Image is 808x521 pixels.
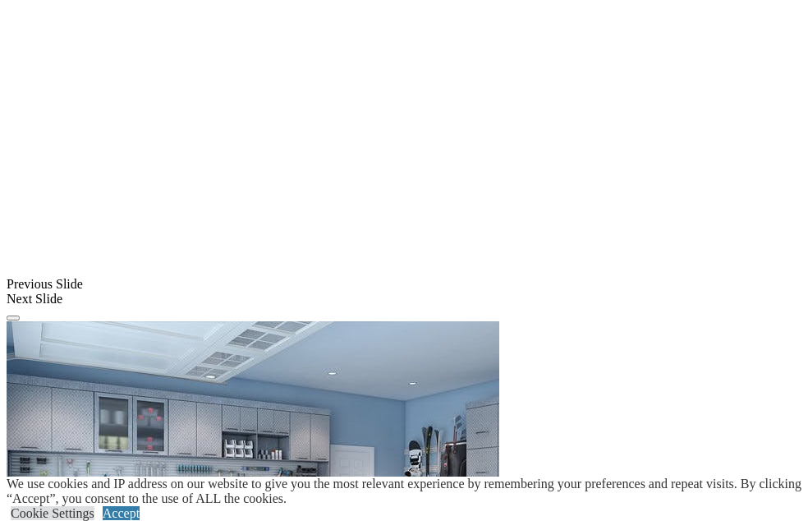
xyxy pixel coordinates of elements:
[7,477,808,506] div: We use cookies and IP address on our website to give you the most relevant experience by remember...
[7,277,801,292] div: Previous Slide
[7,316,20,320] button: Click here to pause slide show
[103,506,140,520] a: Accept
[7,292,801,307] div: Next Slide
[11,506,94,520] a: Cookie Settings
